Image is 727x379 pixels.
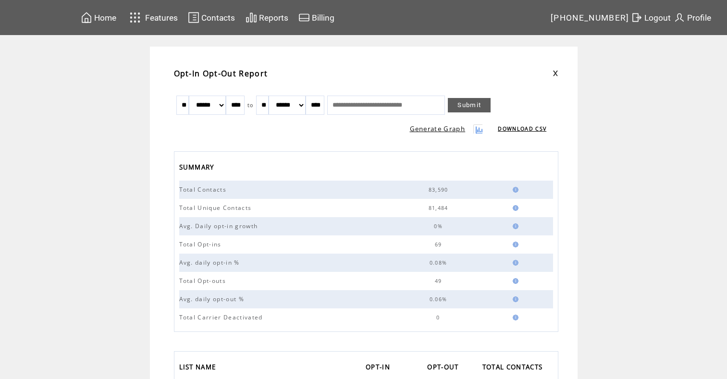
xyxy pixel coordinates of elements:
span: OPT-OUT [427,360,461,376]
span: Reports [259,13,288,23]
a: OPT-IN [366,360,395,376]
a: Generate Graph [410,124,466,133]
span: Avg. daily opt-out % [179,295,247,303]
span: Total Unique Contacts [179,204,254,212]
img: help.gif [510,205,518,211]
a: OPT-OUT [427,360,463,376]
a: TOTAL CONTACTS [482,360,548,376]
a: Reports [244,10,290,25]
span: Home [94,13,116,23]
a: Profile [672,10,713,25]
img: exit.svg [631,12,642,24]
span: 0% [434,223,445,230]
span: [PHONE_NUMBER] [551,13,629,23]
span: TOTAL CONTACTS [482,360,545,376]
a: Billing [297,10,336,25]
span: LIST NAME [179,360,219,376]
span: Avg. Daily opt-in growth [179,222,260,230]
a: Contacts [186,10,236,25]
span: Logout [644,13,671,23]
img: help.gif [510,242,518,247]
span: 81,484 [429,205,451,211]
span: Total Opt-outs [179,277,229,285]
img: help.gif [510,223,518,229]
img: profile.svg [674,12,685,24]
a: Features [125,8,180,27]
span: SUMMARY [179,160,217,176]
img: features.svg [127,10,144,25]
span: Total Carrier Deactivated [179,313,265,321]
span: OPT-IN [366,360,393,376]
span: Features [145,13,178,23]
span: 69 [435,241,444,248]
span: Profile [687,13,711,23]
span: Total Opt-ins [179,240,224,248]
span: Billing [312,13,334,23]
img: help.gif [510,278,518,284]
span: Contacts [201,13,235,23]
img: help.gif [510,187,518,193]
span: 0.06% [430,296,450,303]
a: Logout [629,10,672,25]
img: help.gif [510,315,518,320]
img: help.gif [510,296,518,302]
img: help.gif [510,260,518,266]
a: Home [79,10,118,25]
img: contacts.svg [188,12,199,24]
img: home.svg [81,12,92,24]
img: chart.svg [246,12,257,24]
span: 0.08% [430,259,450,266]
span: 83,590 [429,186,451,193]
span: 0 [436,314,442,321]
span: Avg. daily opt-in % [179,258,242,267]
a: Submit [448,98,491,112]
span: Opt-In Opt-Out Report [174,68,268,79]
img: creidtcard.svg [298,12,310,24]
a: DOWNLOAD CSV [498,125,546,132]
span: to [247,102,254,109]
a: LIST NAME [179,360,221,376]
span: 49 [435,278,444,284]
span: Total Contacts [179,185,229,194]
